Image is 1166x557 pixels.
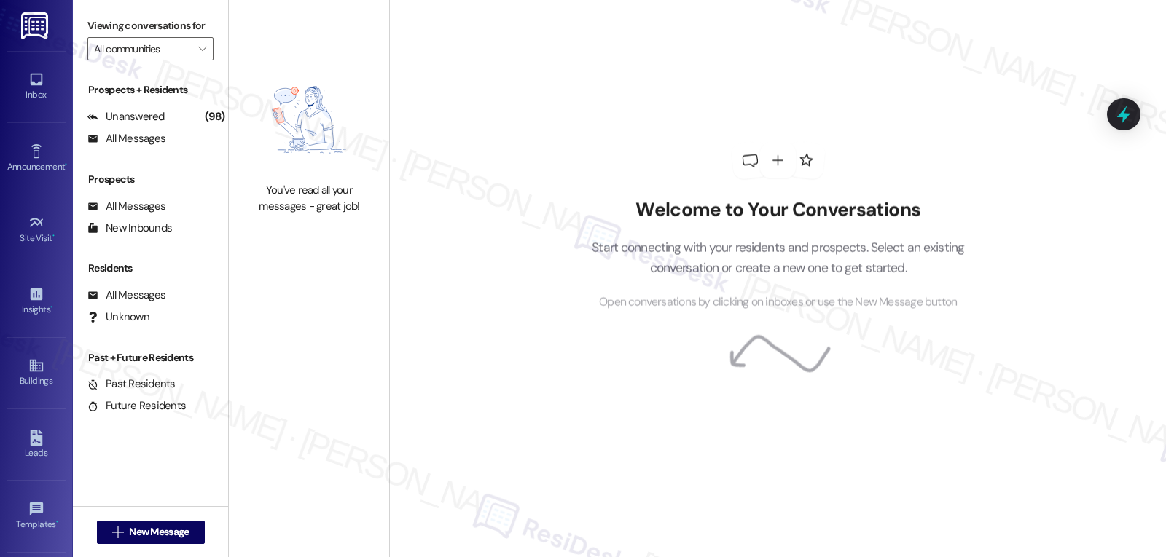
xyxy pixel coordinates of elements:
div: (98) [201,106,228,128]
p: Start connecting with your residents and prospects. Select an existing conversation or create a n... [570,237,987,278]
div: New Inbounds [87,221,172,236]
div: Future Residents [87,398,186,414]
button: New Message [97,521,205,544]
h2: Welcome to Your Conversations [570,199,987,222]
a: Site Visit • [7,210,66,250]
a: Buildings [7,353,66,392]
div: All Messages [87,199,165,214]
div: Past + Future Residents [73,350,228,366]
i:  [198,43,206,55]
span: • [56,517,58,527]
a: Leads [7,425,66,465]
div: Prospects [73,172,228,187]
input: All communities [94,37,190,60]
a: Templates • [7,497,66,536]
img: ResiDesk Logo [21,12,51,39]
div: Residents [73,261,228,276]
span: Open conversations by clicking on inboxes or use the New Message button [599,293,957,312]
span: • [50,302,52,312]
div: Unknown [87,309,149,325]
a: Inbox [7,67,66,106]
div: All Messages [87,288,165,303]
div: Past Residents [87,376,176,392]
div: All Messages [87,131,165,146]
img: empty-state [245,64,373,175]
span: • [65,159,67,170]
span: New Message [129,524,189,540]
div: Prospects + Residents [73,82,228,98]
div: Unanswered [87,109,165,125]
a: Insights • [7,282,66,321]
span: • [52,231,55,241]
label: Viewing conversations for [87,15,214,37]
i:  [112,526,123,538]
div: You've read all your messages - great job! [245,183,373,214]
